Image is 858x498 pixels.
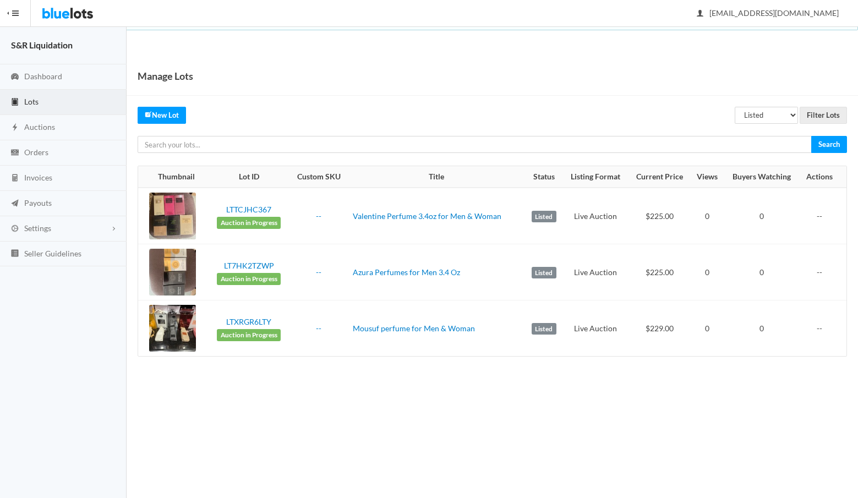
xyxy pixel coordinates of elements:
[316,211,321,221] a: --
[562,244,628,300] td: Live Auction
[691,244,724,300] td: 0
[353,267,460,277] a: Azura Perfumes for Men 3.4 Oz
[691,188,724,244] td: 0
[217,273,281,285] span: Auction in Progress
[629,244,691,300] td: $225.00
[316,324,321,333] a: --
[24,198,52,207] span: Payouts
[724,166,800,188] th: Buyers Watching
[24,173,52,182] span: Invoices
[226,317,271,326] a: LTXRGR6LTY
[811,136,847,153] input: Search
[208,166,289,188] th: Lot ID
[691,300,724,357] td: 0
[353,324,475,333] a: Mousuf perfume for Men & Woman
[138,166,208,188] th: Thumbnail
[9,97,20,108] ion-icon: clipboard
[695,9,706,19] ion-icon: person
[217,329,281,341] span: Auction in Progress
[800,188,846,244] td: --
[800,107,847,124] input: Filter Lots
[138,68,193,84] h1: Manage Lots
[353,211,501,221] a: Valentine Perfume 3.4oz for Men & Woman
[697,8,839,18] span: [EMAIL_ADDRESS][DOMAIN_NAME]
[226,205,271,214] a: LTTCJHC367
[800,300,846,357] td: --
[562,166,628,188] th: Listing Format
[562,300,628,357] td: Live Auction
[145,111,152,118] ion-icon: create
[724,300,800,357] td: 0
[629,188,691,244] td: $225.00
[289,166,348,188] th: Custom SKU
[724,244,800,300] td: 0
[724,188,800,244] td: 0
[800,244,846,300] td: --
[562,188,628,244] td: Live Auction
[629,166,691,188] th: Current Price
[9,123,20,133] ion-icon: flash
[9,249,20,259] ion-icon: list box
[629,300,691,357] td: $229.00
[9,199,20,209] ion-icon: paper plane
[24,122,55,132] span: Auctions
[24,147,48,157] span: Orders
[24,249,81,258] span: Seller Guidelines
[9,224,20,234] ion-icon: cog
[24,72,62,81] span: Dashboard
[217,217,281,229] span: Auction in Progress
[9,148,20,158] ion-icon: cash
[532,323,556,335] label: Listed
[532,267,556,279] label: Listed
[138,107,186,124] a: createNew Lot
[138,136,812,153] input: Search your lots...
[9,173,20,184] ion-icon: calculator
[9,72,20,83] ion-icon: speedometer
[11,40,73,50] strong: S&R Liquidation
[24,223,51,233] span: Settings
[348,166,525,188] th: Title
[24,97,39,106] span: Lots
[224,261,274,270] a: LT7HK2TZWP
[800,166,846,188] th: Actions
[525,166,562,188] th: Status
[316,267,321,277] a: --
[691,166,724,188] th: Views
[532,211,556,223] label: Listed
